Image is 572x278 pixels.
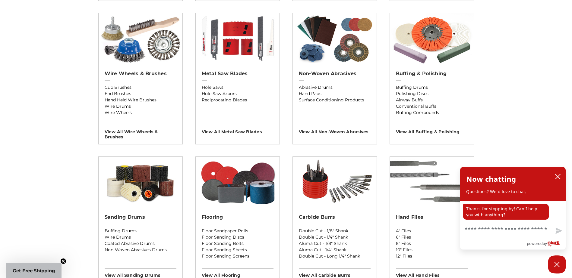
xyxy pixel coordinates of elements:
[202,214,273,220] h2: Flooring
[202,240,273,247] a: Floor Sanding Belts
[196,13,280,64] img: Metal Saw Blades
[202,91,273,97] a: Hole Saw Arbors
[6,263,62,278] div: Get Free ShippingClose teaser
[396,103,468,110] a: Conventional Buffs
[105,110,176,116] a: Wire Wheels
[105,228,176,234] a: Buffing Drums
[293,157,377,208] img: Carbide Burrs
[299,125,371,134] h3: View All non-woven abrasives
[202,253,273,259] a: Floor Sanding Screens
[396,240,468,247] a: 8" Files
[527,238,566,249] a: Powered by Olark
[396,268,468,278] h3: View All hand files
[396,247,468,253] a: 10" Files
[396,234,468,240] a: 6" Files
[396,97,468,103] a: Airway Buffs
[105,240,176,247] a: Coated Abrasive Drums
[202,268,273,278] h3: View All flooring
[299,71,371,77] h2: Non-woven Abrasives
[105,71,176,77] h2: Wire Wheels & Brushes
[299,240,371,247] a: Aluma Cut - 1/8" Shank
[299,97,371,103] a: Surface Conditioning Products
[551,224,566,238] button: Send message
[299,234,371,240] a: Double Cut - 1/4" Shank
[105,103,176,110] a: Wire Drums
[202,71,273,77] h2: Metal Saw Blades
[460,201,566,222] div: chat
[202,234,273,240] a: Floor Sanding Discs
[396,91,468,97] a: Polishing Discs
[299,268,371,278] h3: View All carbide burrs
[105,234,176,240] a: Wire Drums
[396,214,468,220] h2: Hand Files
[202,84,273,91] a: Hole Saws
[299,228,371,234] a: Double Cut - 1/8" Shank
[299,247,371,253] a: Aluma Cut - 1/4" Shank
[396,110,468,116] a: Buffing Compounds
[299,214,371,220] h2: Carbide Burrs
[202,228,273,234] a: Floor Sandpaper Rolls
[99,13,182,64] img: Wire Wheels & Brushes
[396,253,468,259] a: 12" Files
[202,97,273,103] a: Reciprocating Blades
[105,247,176,253] a: Non-Woven Abrasives Drums
[196,157,280,208] img: Flooring
[105,125,176,140] h3: View All wire wheels & brushes
[548,255,566,273] button: Close Chatbox
[396,84,468,91] a: Buffing Drums
[466,189,560,195] p: Questions? We'd love to chat.
[299,253,371,259] a: Double Cut - Long 1/4" Shank
[460,167,566,250] div: olark chatbox
[105,97,176,103] a: Hand Held Wire Brushes
[396,125,468,134] h3: View All buffing & polishing
[105,91,176,97] a: End Brushes
[13,268,55,273] span: Get Free Shipping
[105,84,176,91] a: Cup Brushes
[99,157,182,208] img: Sanding Drums
[463,204,549,220] p: Thanks for stopping by! Can I help you with anything?
[299,84,371,91] a: Abrasive Drums
[202,247,273,253] a: Floor Sanding Sheets
[202,125,273,134] h3: View All metal saw blades
[60,258,66,264] button: Close teaser
[466,173,516,185] h2: Now chatting
[527,240,542,247] span: powered
[396,228,468,234] a: 4" Files
[390,157,474,208] img: Hand Files
[553,172,563,181] button: close chatbox
[299,91,371,97] a: Hand Pads
[105,214,176,220] h2: Sanding Drums
[543,240,547,247] span: by
[105,268,176,278] h3: View All sanding drums
[293,13,377,64] img: Non-woven Abrasives
[396,71,468,77] h2: Buffing & Polishing
[390,13,474,64] img: Buffing & Polishing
